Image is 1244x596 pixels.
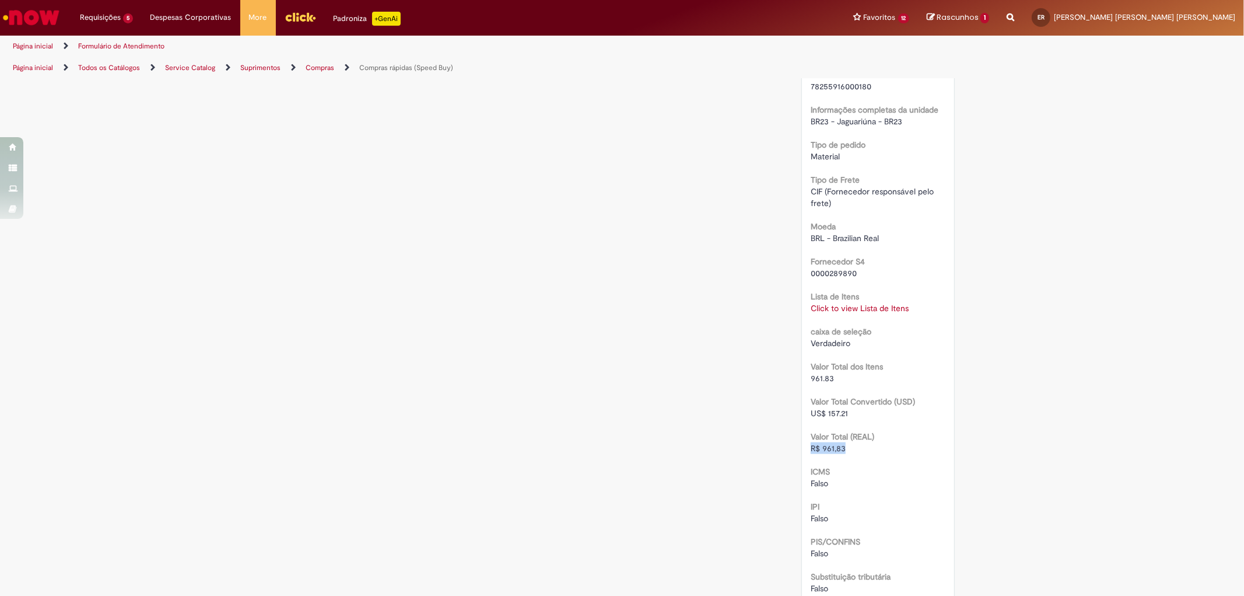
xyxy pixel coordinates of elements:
div: Padroniza [334,12,401,26]
span: Falso [811,513,828,524]
a: Página inicial [13,41,53,51]
span: Requisições [80,12,121,23]
a: Todos os Catálogos [78,63,140,72]
a: Compras [306,63,334,72]
span: 315107 - [PERSON_NAME] AUTOMACAO INDUSTRIAL LTDA - 78255916000180 [811,58,940,92]
b: Tipo de Frete [811,175,860,185]
span: Rascunhos [937,12,979,23]
img: ServiceNow [1,6,61,29]
b: Substituição tributária [811,571,891,582]
b: caixa de seleção [811,326,871,337]
span: Favoritos [864,12,896,23]
a: Formulário de Atendimento [78,41,164,51]
span: Falso [811,478,828,489]
b: Moeda [811,221,836,232]
span: 961.83 [811,373,834,384]
b: Valor Total dos Itens [811,361,883,372]
span: R$ 961,83 [811,443,846,454]
b: Tipo de pedido [811,140,865,150]
a: Suprimentos [240,63,281,72]
a: Página inicial [13,63,53,72]
b: PIS/CONFINS [811,536,860,547]
b: Lista de Itens [811,291,859,302]
b: Valor Total (REAL) [811,431,874,442]
img: click_logo_yellow_360x200.png [285,8,316,26]
a: Compras rápidas (Speed Buy) [359,63,453,72]
span: 5 [123,13,133,23]
a: Service Catalog [165,63,215,72]
span: 0000289890 [811,268,857,278]
b: IPI [811,501,819,512]
span: BRL - Brazilian Real [811,233,879,243]
span: BR23 - Jaguariúna - BR23 [811,116,902,127]
span: More [249,12,267,23]
span: Verdadeiro [811,338,850,348]
ul: Trilhas de página [9,57,821,79]
a: Click to view Lista de Itens [811,303,909,313]
span: Despesas Corporativas [150,12,232,23]
span: 12 [898,13,910,23]
span: Falso [811,583,828,594]
ul: Trilhas de página [9,36,821,57]
p: +GenAi [372,12,401,26]
span: CIF (Fornecedor responsável pelo frete) [811,186,936,208]
b: Informações completas da unidade [811,104,938,115]
span: Material [811,151,840,162]
span: US$ 157.21 [811,408,848,419]
a: Rascunhos [927,12,989,23]
span: Falso [811,548,828,559]
b: Valor Total Convertido (USD) [811,396,915,407]
span: ER [1038,13,1045,21]
b: ICMS [811,466,830,477]
span: 1 [980,13,989,23]
b: Fornecedor S4 [811,256,865,267]
span: [PERSON_NAME] [PERSON_NAME] [PERSON_NAME] [1054,12,1235,22]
